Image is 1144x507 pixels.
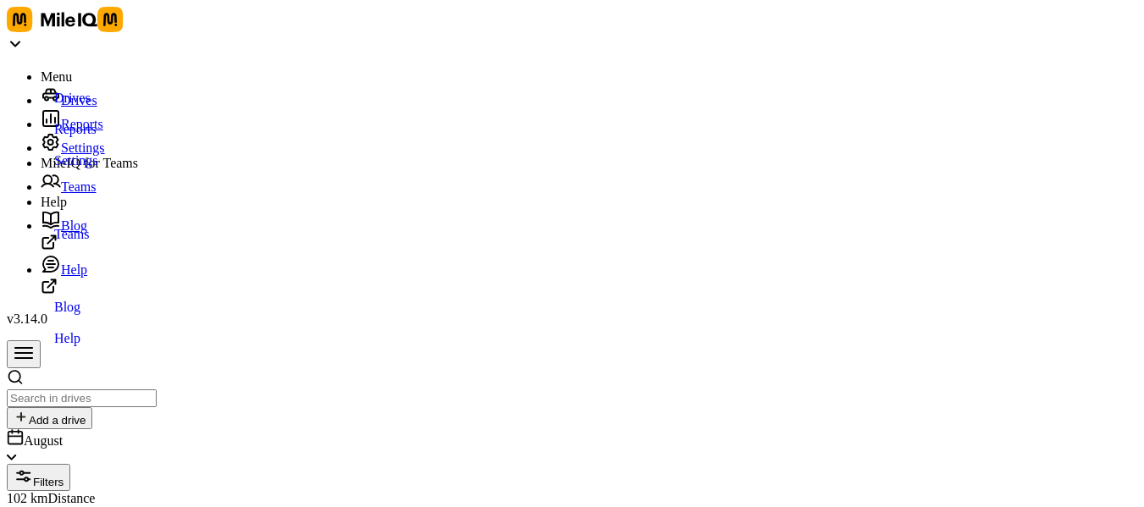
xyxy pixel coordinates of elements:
[41,156,138,170] span: MileIQ for Teams
[54,122,97,136] span: Reports
[41,195,67,209] span: Help
[7,389,157,407] input: Search in drives
[61,179,97,194] span: Teams
[41,132,1137,156] a: SettingsSettings
[41,210,1137,254] a: BlogBlog
[54,227,90,241] span: Teams
[61,262,87,277] span: Help
[33,476,64,488] span: Filters
[41,85,1137,108] a: DrivesDrives
[41,254,1137,298] a: HelpHelp
[24,433,63,448] span: August
[54,153,98,168] span: Settings
[41,69,72,84] span: Menu
[61,117,103,131] span: Reports
[41,171,1137,195] a: TeamsTeams
[54,331,80,345] span: Help
[54,300,80,314] span: Blog
[7,407,92,429] button: Add a drive
[7,311,1137,327] p: v3.14.0
[41,108,1137,132] a: ReportsReports
[61,141,105,155] span: Settings
[61,218,87,233] span: Blog
[54,91,91,105] span: Drives
[7,464,70,491] button: Filters
[7,491,47,505] span: 102 km
[47,491,95,505] span: Distance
